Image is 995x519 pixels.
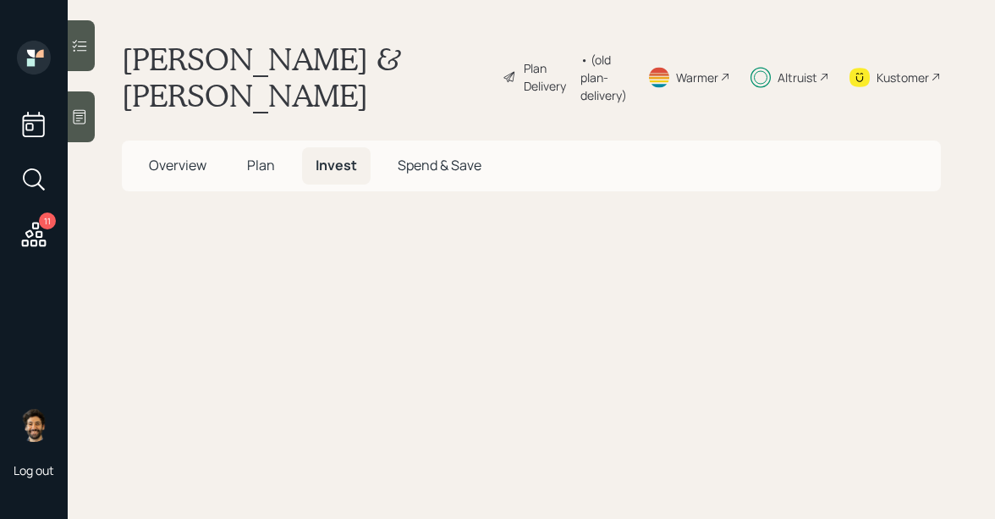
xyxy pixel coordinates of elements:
[122,41,489,113] h1: [PERSON_NAME] & [PERSON_NAME]
[676,69,718,86] div: Warmer
[14,462,54,478] div: Log out
[247,156,275,174] span: Plan
[398,156,481,174] span: Spend & Save
[524,59,572,95] div: Plan Delivery
[39,213,56,229] div: 11
[877,69,929,86] div: Kustomer
[316,156,357,174] span: Invest
[778,69,817,86] div: Altruist
[149,156,206,174] span: Overview
[17,408,51,442] img: eric-schwartz-headshot.png
[580,51,627,104] div: • (old plan-delivery)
